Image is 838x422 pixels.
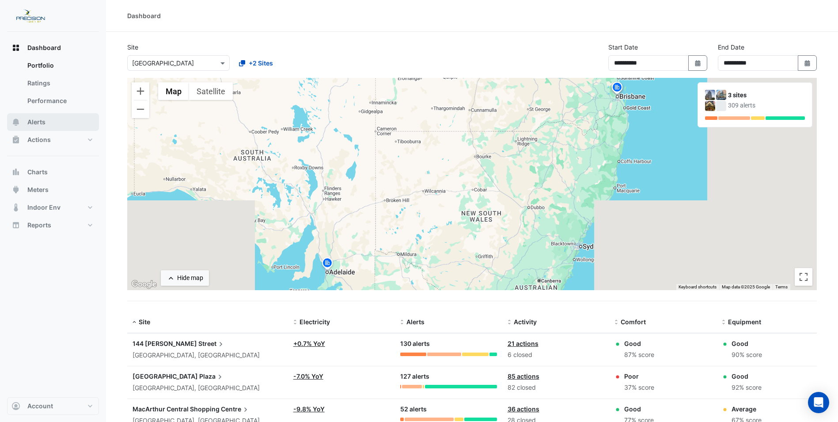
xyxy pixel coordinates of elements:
[7,181,99,199] button: Meters
[694,59,702,67] fa-icon: Select Date
[7,216,99,234] button: Reports
[11,185,20,194] app-icon: Meters
[732,383,762,393] div: 92% score
[27,203,61,212] span: Indoor Env
[732,372,762,381] div: Good
[400,404,497,414] div: 52 alerts
[293,405,325,413] a: -9.8% YoY
[11,135,20,144] app-icon: Actions
[11,203,20,212] app-icon: Indoor Env
[189,82,233,100] button: Show satellite imagery
[132,100,149,118] button: Zoom out
[133,372,198,380] span: [GEOGRAPHIC_DATA]
[233,55,279,71] button: +2 Sites
[795,268,812,286] button: Toggle fullscreen view
[11,7,50,25] img: Company Logo
[221,404,250,414] span: Centre
[7,163,99,181] button: Charts
[161,270,209,286] button: Hide map
[127,11,161,20] div: Dashboard
[199,372,224,381] span: Plaza
[400,339,497,349] div: 130 alerts
[133,350,283,361] div: [GEOGRAPHIC_DATA], [GEOGRAPHIC_DATA]
[624,350,654,360] div: 87% score
[7,113,99,131] button: Alerts
[508,383,604,393] div: 82 closed
[624,339,654,348] div: Good
[508,372,539,380] a: 85 actions
[27,43,61,52] span: Dashboard
[139,318,150,326] span: Site
[624,404,654,414] div: Good
[610,81,624,96] img: site-pin.svg
[508,340,538,347] a: 21 actions
[27,135,51,144] span: Actions
[127,42,138,52] label: Site
[808,392,829,413] div: Open Intercom Messenger
[624,372,654,381] div: Poor
[804,59,811,67] fa-icon: Select Date
[728,91,805,100] div: 3 sites
[7,39,99,57] button: Dashboard
[198,339,225,349] span: Street
[7,397,99,415] button: Account
[11,43,20,52] app-icon: Dashboard
[293,372,323,380] a: -7.0% YoY
[11,118,20,127] app-icon: Alerts
[679,284,717,290] button: Keyboard shortcuts
[27,402,53,410] span: Account
[177,273,203,283] div: Hide map
[11,221,20,230] app-icon: Reports
[7,199,99,216] button: Indoor Env
[732,339,762,348] div: Good
[27,118,46,127] span: Alerts
[133,405,220,413] span: MacArthur Central Shopping
[705,90,715,100] img: 144 Edward Street
[624,383,654,393] div: 37% score
[293,340,325,347] a: +0.7% YoY
[20,57,99,74] a: Portfolio
[716,90,726,100] img: Adelaide Central Plaza
[27,221,51,230] span: Reports
[27,185,49,194] span: Meters
[27,168,48,176] span: Charts
[705,101,715,111] img: MacArthur Central Shopping Centre
[320,257,334,272] img: site-pin.svg
[20,92,99,110] a: Performance
[11,168,20,176] app-icon: Charts
[728,101,805,110] div: 309 alerts
[508,350,604,360] div: 6 closed
[20,74,99,92] a: Ratings
[508,405,539,413] a: 36 actions
[621,318,646,326] span: Comfort
[249,58,273,68] span: +2 Sites
[132,82,149,100] button: Zoom in
[514,318,537,326] span: Activity
[722,284,770,289] span: Map data ©2025 Google
[300,318,330,326] span: Electricity
[732,350,762,360] div: 90% score
[133,383,283,393] div: [GEOGRAPHIC_DATA], [GEOGRAPHIC_DATA]
[158,82,189,100] button: Show street map
[406,318,425,326] span: Alerts
[718,42,744,52] label: End Date
[129,279,159,290] a: Click to see this area on Google Maps
[133,340,197,347] span: 144 [PERSON_NAME]
[775,284,788,289] a: Terms (opens in new tab)
[732,404,762,414] div: Average
[400,372,497,382] div: 127 alerts
[7,131,99,149] button: Actions
[129,279,159,290] img: Google
[608,42,638,52] label: Start Date
[7,57,99,113] div: Dashboard
[728,318,761,326] span: Equipment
